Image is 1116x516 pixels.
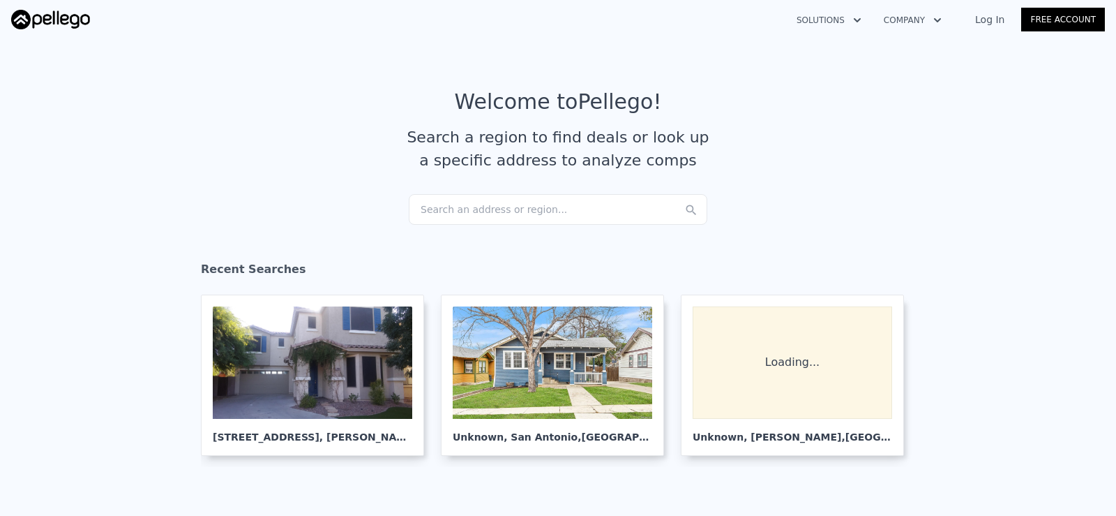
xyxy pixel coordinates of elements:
a: Log In [958,13,1021,27]
span: , [GEOGRAPHIC_DATA] 75702 [842,432,997,443]
div: Unknown , [PERSON_NAME] [693,419,892,444]
a: Free Account [1021,8,1105,31]
div: Search a region to find deals or look up a specific address to analyze comps [402,126,714,172]
a: Unknown, San Antonio,[GEOGRAPHIC_DATA] 78201 [441,295,675,456]
a: Loading... Unknown, [PERSON_NAME],[GEOGRAPHIC_DATA] 75702 [681,295,915,456]
div: Search an address or region... [409,194,707,225]
div: Unknown , San Antonio [453,419,652,444]
a: [STREET_ADDRESS], [PERSON_NAME] [201,295,435,456]
button: Solutions [785,8,873,33]
div: Recent Searches [201,250,915,295]
div: [STREET_ADDRESS] , [PERSON_NAME] [213,419,412,444]
div: Welcome to Pellego ! [455,89,662,115]
div: Loading... [693,307,892,419]
span: , [GEOGRAPHIC_DATA] 78201 [578,432,733,443]
img: Pellego [11,10,90,29]
button: Company [873,8,953,33]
